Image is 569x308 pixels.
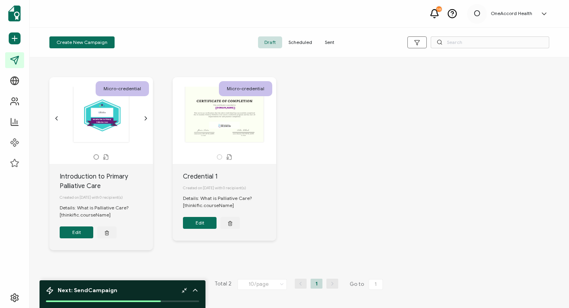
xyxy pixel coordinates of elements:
img: sertifier-logomark-colored.svg [8,6,21,21]
span: Create New Campaign [57,40,107,45]
span: Sent [318,36,341,48]
iframe: Chat Widget [529,270,569,308]
ion-icon: chevron back outline [53,115,60,122]
div: Introduction to Primary Palliative Care [60,172,153,191]
div: Micro-credential [96,81,149,96]
div: Micro-credential [219,81,272,96]
input: Search [431,36,549,48]
h5: OneAccord Health [491,11,532,16]
span: Draft [258,36,282,48]
button: Create New Campaign [49,36,115,48]
li: 1 [311,279,322,289]
ion-icon: chevron forward outline [143,115,149,122]
span: O [474,8,480,20]
div: 10 [436,6,442,12]
span: Scheduled [282,36,318,48]
button: Edit [60,226,93,238]
span: Total 2 [215,279,232,290]
span: Go to [350,279,384,290]
div: Details: What is Palliative Care? [thinkific.courseName] [60,204,153,219]
input: Select [237,279,287,290]
button: Edit [183,217,217,229]
div: Credential 1 [183,172,276,181]
b: Campaign [88,287,117,294]
div: Details: What is Palliative Care? [thinkific.courseName] [183,195,276,209]
div: Created on [DATE] with 0 recipient(s) [60,191,153,204]
span: Next: Send [58,287,117,294]
div: Created on [DATE] with 0 recipient(s) [183,181,276,195]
